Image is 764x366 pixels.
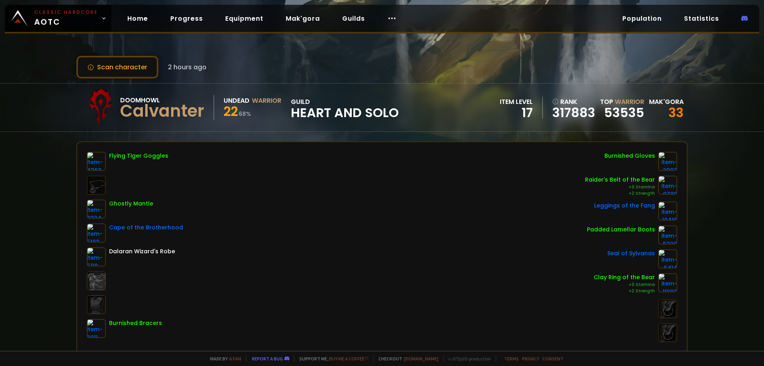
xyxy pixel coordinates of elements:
div: Ghostly Mantle [109,200,153,208]
div: Undead [224,96,249,106]
span: Support me, [294,356,368,362]
img: item-4368 [87,152,106,171]
img: item-5193 [87,223,106,243]
span: Heart and Solo [291,107,399,119]
span: AOTC [34,9,98,28]
div: 17 [500,107,533,119]
div: item level [500,97,533,107]
a: Consent [542,356,563,362]
a: Classic HardcoreAOTC [5,5,111,32]
a: 317883 [552,107,595,119]
div: Cape of the Brotherhood [109,223,183,232]
span: Warrior [615,97,644,106]
div: Clay Ring of the Bear [594,273,655,282]
div: Calvanter [120,105,204,117]
small: 68 % [239,110,251,118]
div: +3 Stamina [585,184,655,190]
a: Guilds [336,10,371,27]
a: Buy me a coffee [329,356,368,362]
div: 33 [649,107,684,119]
div: +2 Strength [585,190,655,197]
img: item-10410 [658,202,677,221]
a: 53535 [604,104,644,121]
div: Doomhowl [120,95,204,105]
a: Home [121,10,154,27]
div: Flying Tiger Goggles [109,152,168,160]
span: Made by [205,356,241,362]
div: guild [291,97,399,119]
a: Progress [164,10,209,27]
div: rank [552,97,595,107]
div: Dalaran Wizard's Robe [109,247,175,256]
span: 2 hours ago [168,62,207,72]
div: Seal of Sylvanas [607,249,655,258]
span: 22 [224,102,238,120]
div: +3 Stamina [594,282,655,288]
div: Raider's Belt of the Bear [585,176,655,184]
div: Burnished Bracers [109,319,162,327]
div: Mak'gora [649,97,684,107]
div: Top [600,97,644,107]
img: item-3324 [87,200,106,219]
a: [DOMAIN_NAME] [404,356,439,362]
div: Leggings of the Fang [594,202,655,210]
img: item-6414 [658,249,677,268]
a: Privacy [522,356,539,362]
img: item-3211 [87,319,106,338]
div: Warrior [252,96,281,106]
a: Mak'gora [279,10,326,27]
a: Equipment [219,10,270,27]
a: Statistics [678,10,725,27]
div: Padded Lamellar Boots [587,225,655,234]
div: Burnished Gloves [604,152,655,160]
a: Terms [504,356,519,362]
img: item-5320 [658,225,677,245]
button: Scan character [76,56,158,78]
a: a fan [229,356,241,362]
span: Checkout [373,356,439,362]
img: item-5110 [87,247,106,266]
div: +2 Strength [594,288,655,294]
a: Report a bug [252,356,283,362]
a: Population [616,10,668,27]
img: item-9788 [658,176,677,195]
span: v. d752d5 - production [443,356,491,362]
img: item-11993 [658,273,677,292]
small: Classic Hardcore [34,9,98,16]
img: item-2992 [658,152,677,171]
